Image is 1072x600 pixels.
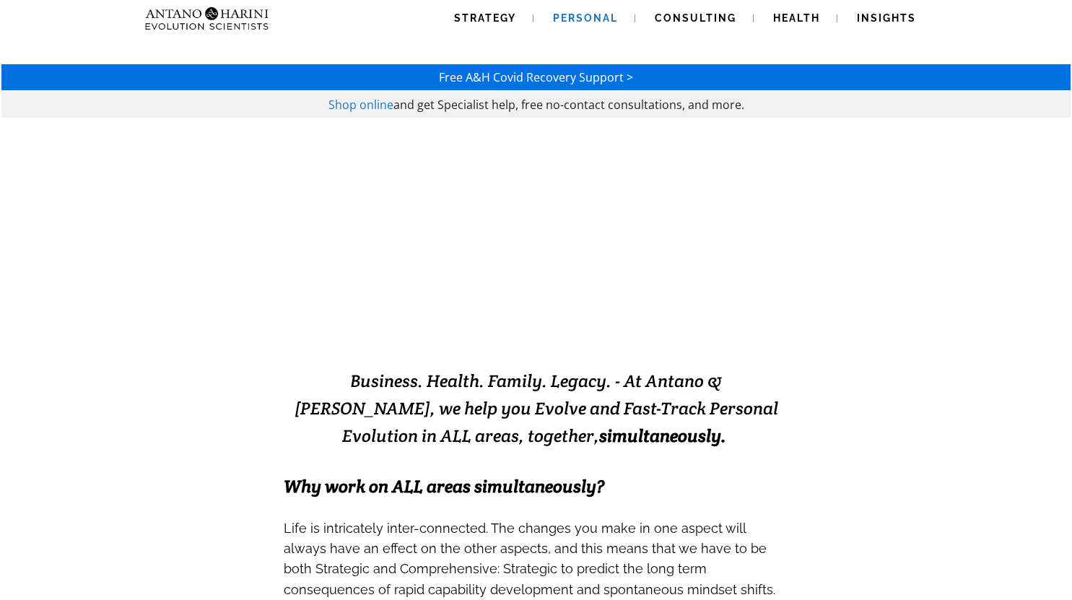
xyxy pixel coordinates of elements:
span: Consulting [655,12,736,24]
a: Shop online [328,97,393,113]
span: Insights [857,12,916,24]
strong: EVOLVING [364,301,515,336]
span: Business. Health. Family. Legacy. - At Antano & [PERSON_NAME], we help you Evolve and Fast-Track ... [295,370,778,447]
span: Personal [553,12,618,24]
span: Health [773,12,820,24]
span: and get Specialist help, free no-contact consultations, and more. [393,97,744,113]
a: Free A&H Covid Recovery Support > [439,69,633,85]
span: Why work on ALL areas simultaneously? [284,475,604,497]
b: simultaneously. [599,425,726,447]
strong: EXCELLENCE [515,301,708,336]
span: Strategy [454,12,516,24]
